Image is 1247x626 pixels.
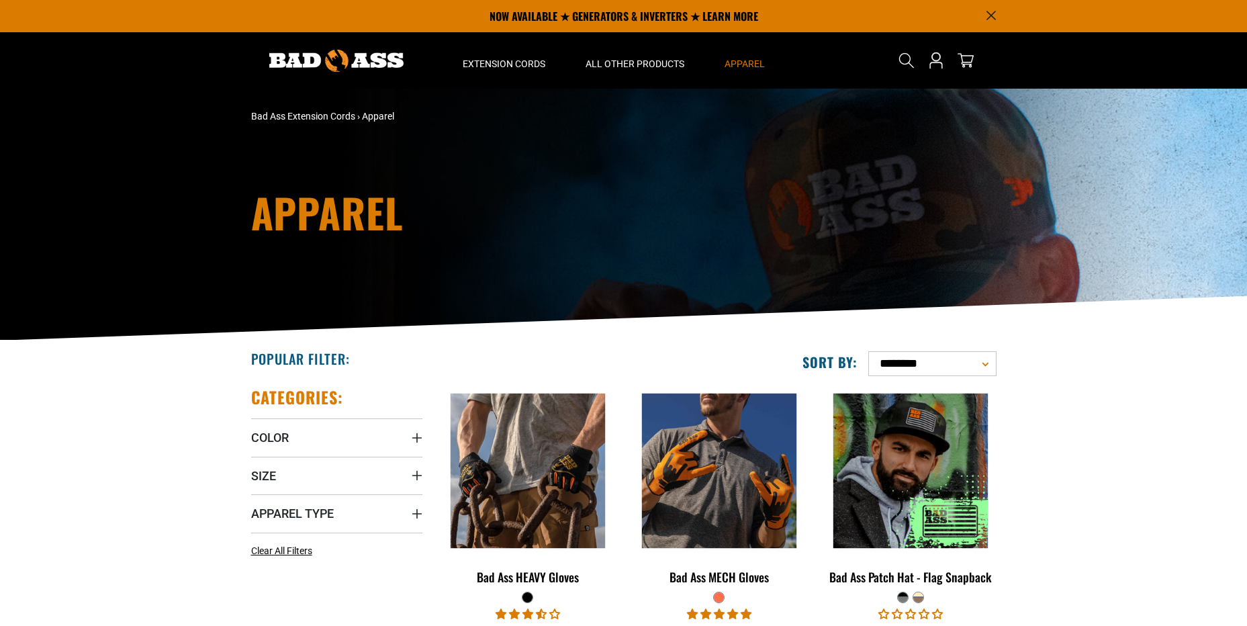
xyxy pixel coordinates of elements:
img: Bad Ass Extension Cords [269,50,404,72]
h2: Popular Filter: [251,350,350,367]
div: Bad Ass HEAVY Gloves [443,571,614,583]
span: › [357,111,360,122]
a: Bad Ass Extension Cords [251,111,355,122]
summary: Extension Cords [443,32,565,89]
span: 0.00 stars [878,608,943,621]
h1: Apparel [251,192,741,232]
a: multicam black Bad Ass Patch Hat - Flag Snapback [825,387,996,591]
a: Clear All Filters [251,544,318,558]
span: Apparel Type [251,506,334,521]
a: orange Bad Ass MECH Gloves [633,387,804,591]
span: All Other Products [586,58,684,70]
summary: All Other Products [565,32,704,89]
span: Size [251,468,276,484]
summary: Apparel [704,32,785,89]
div: Bad Ass MECH Gloves [633,571,804,583]
span: 4.88 stars [687,608,751,621]
label: Sort by: [802,353,858,371]
summary: Color [251,418,422,456]
span: Extension Cords [463,58,545,70]
span: Color [251,430,289,445]
a: Bad Ass HEAVY Gloves Bad Ass HEAVY Gloves [443,387,614,591]
span: Clear All Filters [251,545,312,556]
summary: Apparel Type [251,494,422,532]
summary: Search [896,50,917,71]
span: 3.56 stars [496,608,560,621]
div: Bad Ass Patch Hat - Flag Snapback [825,571,996,583]
nav: breadcrumbs [251,109,741,124]
span: Apparel [362,111,394,122]
img: Bad Ass HEAVY Gloves [443,394,612,548]
span: Apparel [725,58,765,70]
img: orange [635,394,804,548]
img: multicam black [826,394,995,548]
summary: Size [251,457,422,494]
h2: Categories: [251,387,344,408]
